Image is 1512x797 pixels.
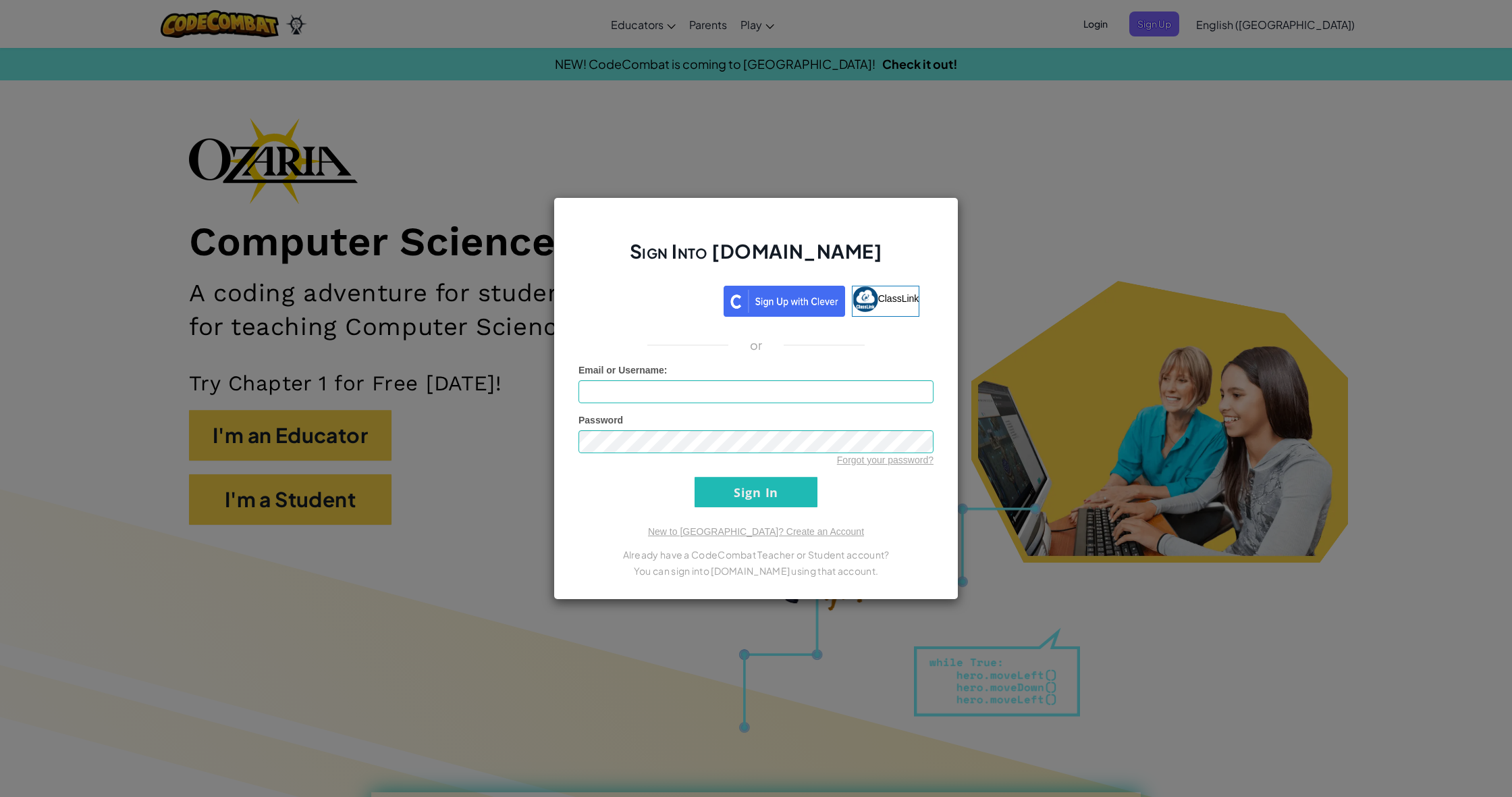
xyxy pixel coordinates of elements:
[1235,14,1498,257] iframe: Sign in with Google Dialog
[750,337,763,353] p: or
[578,563,934,579] p: You can sign into [DOMAIN_NAME] using that account.
[578,546,934,563] p: Already have a CodeCombat Teacher or Student account?
[837,455,934,465] a: Forgot your password?
[586,284,724,314] iframe: Sign in with Google Button
[724,286,845,317] img: clever_sso_button@2x.png
[578,363,668,377] label: :
[578,238,934,278] h2: Sign Into [DOMAIN_NAME]
[853,286,878,312] img: classlink-logo-small.png
[593,284,717,314] div: Sign in with Google. Opens in new tab
[878,293,919,304] span: ClassLink
[695,477,817,507] input: Sign In
[578,415,623,426] span: Password
[593,286,717,317] a: Sign in with Google. Opens in new tab
[648,526,864,537] a: New to [GEOGRAPHIC_DATA]? Create an Account
[578,365,664,376] span: Email or Username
